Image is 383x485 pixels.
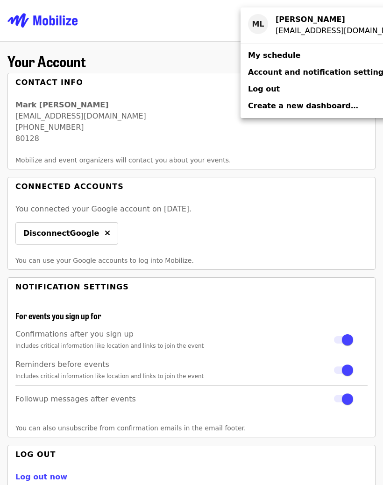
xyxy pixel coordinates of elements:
span: Log out [248,84,280,93]
span: My schedule [248,51,300,60]
strong: [PERSON_NAME] [276,15,345,24]
span: Create a new dashboard… [248,101,358,110]
div: ML [248,14,268,34]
